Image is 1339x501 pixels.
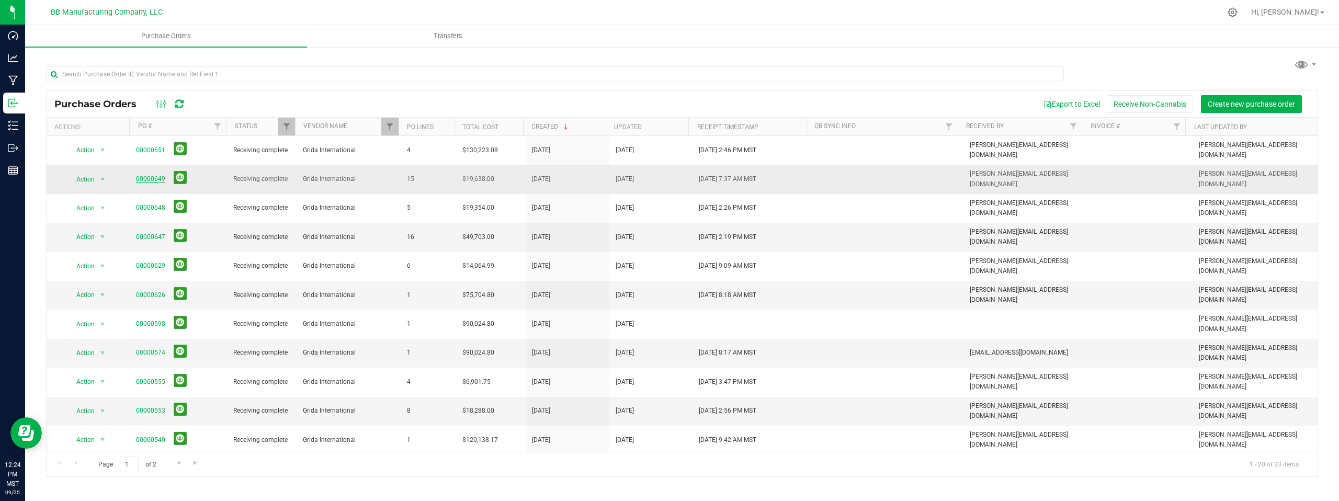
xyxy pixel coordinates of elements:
[532,290,550,300] span: [DATE]
[1226,7,1239,17] div: Manage settings
[136,262,165,269] a: 00000629
[67,288,96,302] span: Action
[54,98,147,110] span: Purchase Orders
[532,261,550,271] span: [DATE]
[96,317,109,332] span: select
[462,319,494,329] span: $90,024.80
[209,118,226,135] a: Filter
[8,53,18,63] inline-svg: Analytics
[970,198,1082,218] span: [PERSON_NAME][EMAIL_ADDRESS][DOMAIN_NAME]
[970,285,1082,305] span: [PERSON_NAME][EMAIL_ADDRESS][DOMAIN_NAME]
[407,348,450,358] span: 1
[970,372,1082,392] span: [PERSON_NAME][EMAIL_ADDRESS][DOMAIN_NAME]
[303,319,394,329] span: Grida International
[303,145,394,155] span: Grida International
[233,145,290,155] span: Receiving complete
[96,143,109,157] span: select
[303,122,347,130] a: Vendor Name
[233,203,290,213] span: Receiving complete
[67,404,96,418] span: Action
[616,319,634,329] span: [DATE]
[1199,227,1311,247] span: [PERSON_NAME][EMAIL_ADDRESS][DOMAIN_NAME]
[233,348,290,358] span: Receiving complete
[67,346,96,360] span: Action
[616,261,634,271] span: [DATE]
[616,174,634,184] span: [DATE]
[407,174,450,184] span: 15
[136,291,165,299] a: 00000626
[233,174,290,184] span: Receiving complete
[188,457,203,471] a: Go to the last page
[136,407,165,414] a: 00000553
[1199,285,1311,305] span: [PERSON_NAME][EMAIL_ADDRESS][DOMAIN_NAME]
[616,348,634,358] span: [DATE]
[616,377,634,387] span: [DATE]
[233,435,290,445] span: Receiving complete
[67,230,96,244] span: Action
[67,143,96,157] span: Action
[616,232,634,242] span: [DATE]
[532,174,550,184] span: [DATE]
[407,232,450,242] span: 16
[1251,8,1319,16] span: Hi, [PERSON_NAME]!
[172,457,187,471] a: Go to the next page
[1199,401,1311,421] span: [PERSON_NAME][EMAIL_ADDRESS][DOMAIN_NAME]
[8,30,18,41] inline-svg: Dashboard
[136,204,165,211] a: 00000648
[697,123,758,131] a: Receipt Timestamp
[699,232,756,242] span: [DATE] 2:19 PM MST
[970,169,1082,189] span: [PERSON_NAME][EMAIL_ADDRESS][DOMAIN_NAME]
[462,174,494,184] span: $19,638.00
[531,123,570,130] a: Created
[381,118,399,135] a: Filter
[532,435,550,445] span: [DATE]
[303,290,394,300] span: Grida International
[67,172,96,187] span: Action
[462,435,498,445] span: $120,138.17
[407,123,434,131] a: PO Lines
[1208,100,1295,108] span: Create new purchase order
[8,143,18,153] inline-svg: Outbound
[462,290,494,300] span: $75,704.80
[940,118,958,135] a: Filter
[96,172,109,187] span: select
[699,348,756,358] span: [DATE] 8:17 AM MST
[51,8,163,17] span: BB Manufacturing Company, LLC
[1064,118,1082,135] a: Filter
[532,232,550,242] span: [DATE]
[462,377,491,387] span: $6,901.75
[462,145,498,155] span: $130,223.08
[25,25,307,47] a: Purchase Orders
[67,317,96,332] span: Action
[699,174,756,184] span: [DATE] 7:37 AM MST
[699,290,756,300] span: [DATE] 8:18 AM MST
[970,140,1082,160] span: [PERSON_NAME][EMAIL_ADDRESS][DOMAIN_NAME]
[407,261,450,271] span: 6
[278,118,295,135] a: Filter
[616,435,634,445] span: [DATE]
[67,259,96,274] span: Action
[699,203,756,213] span: [DATE] 2:26 PM MST
[136,378,165,385] a: 00000555
[814,122,856,130] a: QB Sync Info
[10,417,42,449] iframe: Resource center
[136,233,165,241] a: 00000647
[46,66,1064,82] input: Search Purchase Order ID, Vendor Name and Ref Field 1
[970,430,1082,450] span: [PERSON_NAME][EMAIL_ADDRESS][DOMAIN_NAME]
[138,122,152,130] a: PO #
[233,261,290,271] span: Receiving complete
[970,227,1082,247] span: [PERSON_NAME][EMAIL_ADDRESS][DOMAIN_NAME]
[1201,95,1302,113] button: Create new purchase order
[699,377,756,387] span: [DATE] 3:47 PM MST
[235,122,257,130] a: Status
[303,435,394,445] span: Grida International
[96,288,109,302] span: select
[419,31,476,41] span: Transfers
[462,261,494,271] span: $14,064.99
[1199,169,1311,189] span: [PERSON_NAME][EMAIL_ADDRESS][DOMAIN_NAME]
[54,123,126,131] div: Actions
[1199,198,1311,218] span: [PERSON_NAME][EMAIL_ADDRESS][DOMAIN_NAME]
[462,203,494,213] span: $19,354.00
[966,122,1004,130] a: Received By
[96,404,109,418] span: select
